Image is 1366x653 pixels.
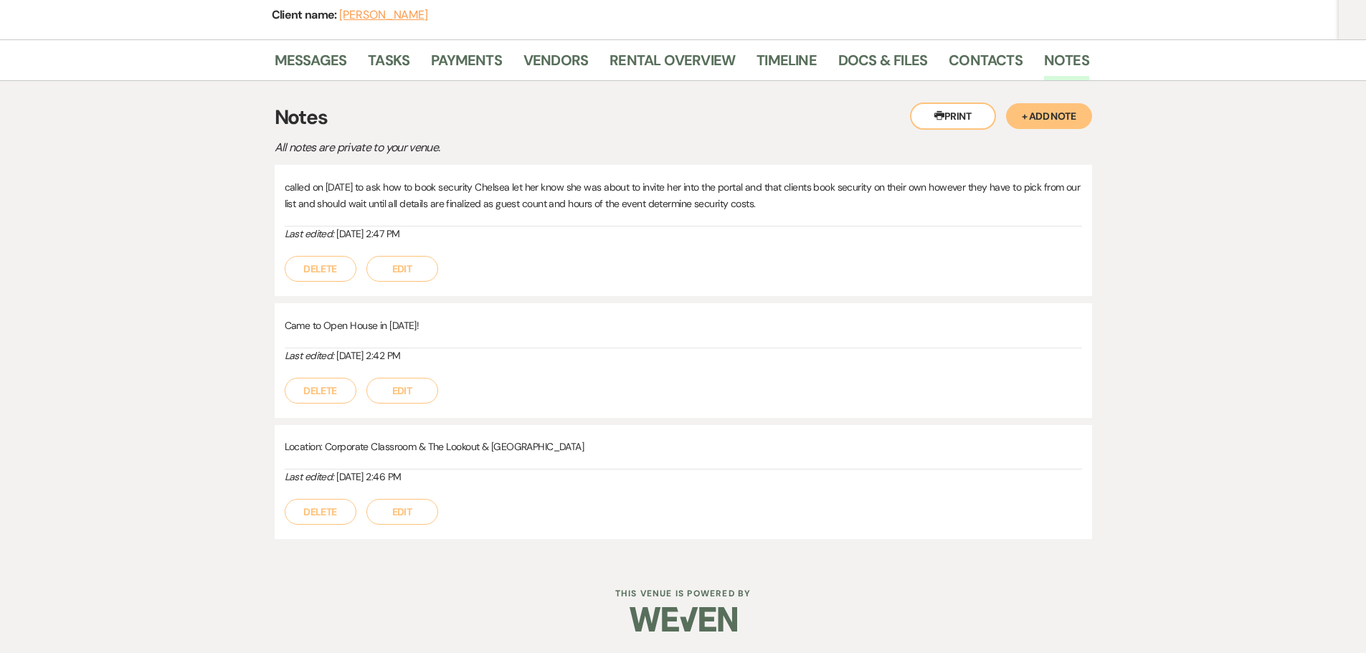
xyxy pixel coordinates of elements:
div: [DATE] 2:46 PM [285,470,1082,485]
a: Contacts [949,49,1023,80]
button: Edit [366,378,438,404]
a: Payments [431,49,502,80]
a: Docs & Files [838,49,927,80]
a: Tasks [368,49,409,80]
i: Last edited: [285,470,334,483]
i: Last edited: [285,227,334,240]
button: Edit [366,499,438,525]
img: Weven Logo [630,594,737,644]
div: [DATE] 2:42 PM [285,348,1082,363]
a: Timeline [756,49,817,80]
button: + Add Note [1006,103,1092,129]
button: Delete [285,378,356,404]
i: Last edited: [285,349,334,362]
button: [PERSON_NAME] [339,9,428,21]
a: Rental Overview [610,49,735,80]
span: Client name: [272,7,340,22]
h3: Notes [275,103,1092,133]
button: Delete [285,499,356,525]
div: Location: Corporate Classroom & The Lookout & [GEOGRAPHIC_DATA] [285,439,1082,470]
div: [DATE] 2:47 PM [285,227,1082,242]
a: Notes [1044,49,1089,80]
button: Delete [285,256,356,282]
a: Messages [275,49,347,80]
button: Print [910,103,996,130]
p: called on [DATE] to ask how to book security Chelsea let her know she was about to invite her int... [285,179,1082,211]
button: Edit [366,256,438,282]
a: Vendors [523,49,588,80]
p: All notes are private to your venue. [275,138,777,157]
p: Came to Open House in [DATE]! [285,318,1082,333]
